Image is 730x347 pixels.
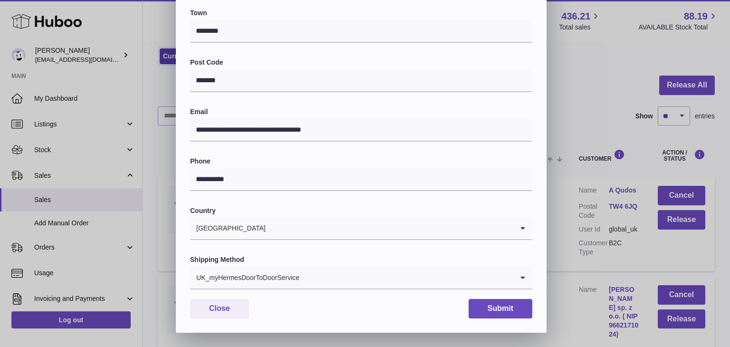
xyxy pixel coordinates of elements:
label: Shipping Method [190,255,532,264]
div: Search for option [190,217,532,240]
button: Submit [469,299,532,318]
button: Close [190,299,249,318]
label: Email [190,107,532,116]
input: Search for option [300,267,513,289]
span: [GEOGRAPHIC_DATA] [190,217,266,239]
label: Town [190,9,532,18]
input: Search for option [266,217,513,239]
div: Search for option [190,267,532,289]
label: Post Code [190,58,532,67]
label: Phone [190,157,532,166]
label: Country [190,206,532,215]
span: UK_myHermesDoorToDoorService [190,267,300,289]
